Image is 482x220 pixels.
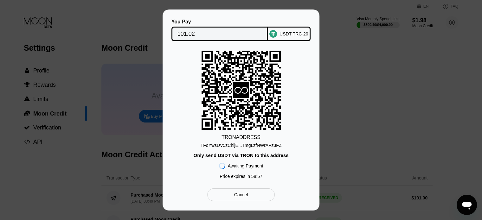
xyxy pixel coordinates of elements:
[220,174,262,179] div: Price expires in
[228,163,263,168] div: Awaiting Payment
[172,19,310,41] div: You PayUSDT TRC-20
[193,153,288,158] div: Only send USDT via TRON to this address
[201,140,282,148] div: TFoYwsUV5zChijE...TmgLzfNWrAPz3FZ
[234,192,248,198] div: Cancel
[222,135,260,140] div: TRON ADDRESS
[201,143,282,148] div: TFoYwsUV5zChijE...TmgLzfNWrAPz3FZ
[171,19,268,25] div: You Pay
[457,195,477,215] iframe: Button to launch messaging window
[207,188,275,201] div: Cancel
[251,174,262,179] span: 58 : 57
[280,31,308,36] div: USDT TRC-20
